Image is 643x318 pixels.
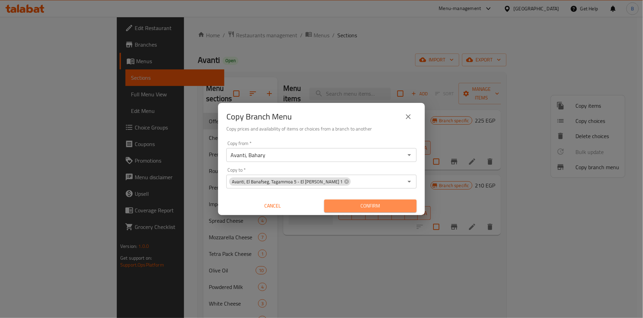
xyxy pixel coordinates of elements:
button: close [400,108,417,125]
h6: Copy prices and availability of items or choices from a branch to another [226,125,417,133]
span: Confirm [330,202,411,210]
span: Avanti, El Banafseg, Tagammoa 5 - El [PERSON_NAME] 1 [229,179,345,185]
button: Cancel [226,200,319,212]
button: Confirm [324,200,417,212]
button: Open [405,177,414,186]
span: Cancel [229,202,316,210]
h2: Copy Branch Menu [226,111,292,122]
button: Open [405,150,414,160]
div: Avanti, El Banafseg, Tagammoa 5 - El [PERSON_NAME] 1 [229,177,351,186]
